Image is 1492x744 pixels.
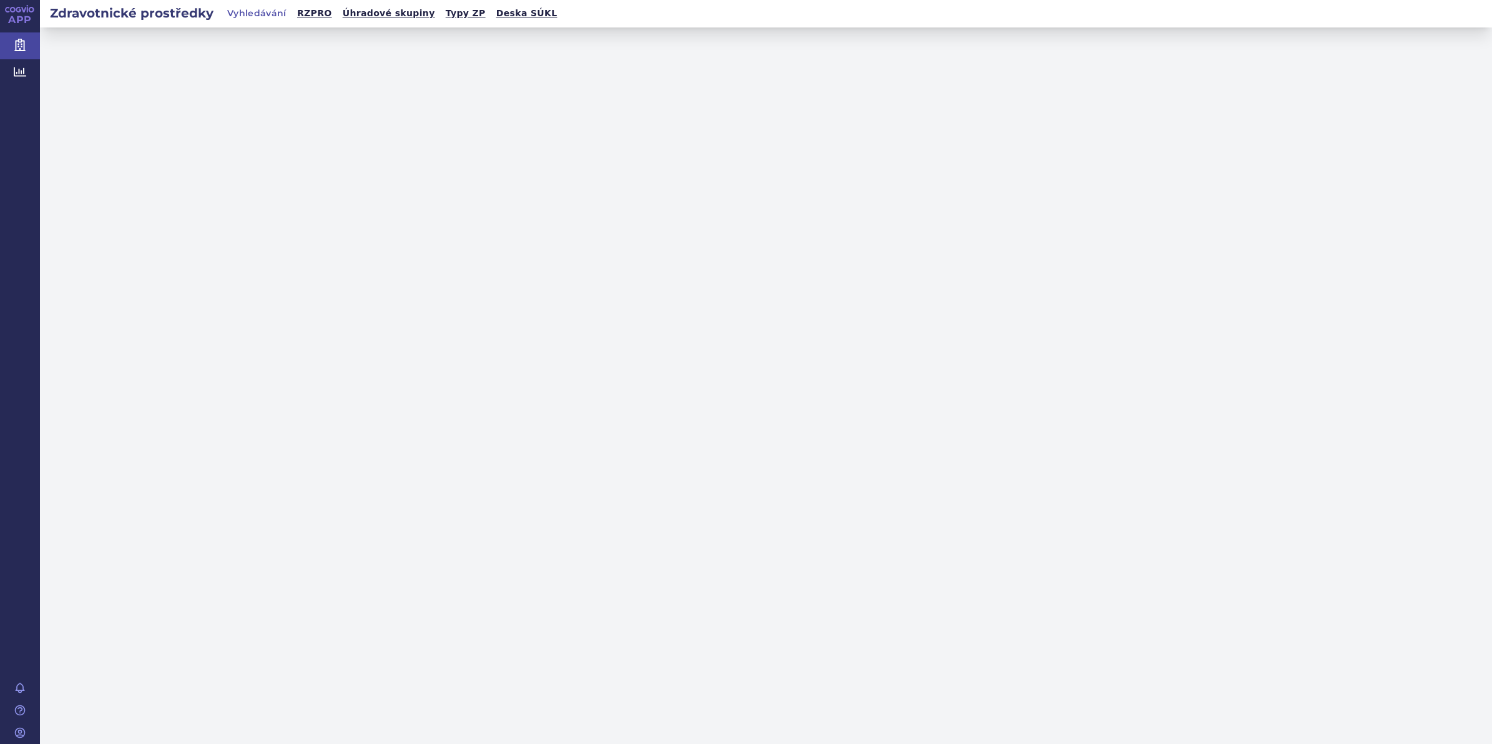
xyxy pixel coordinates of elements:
[223,5,290,22] a: Vyhledávání
[339,5,439,22] a: Úhradové skupiny
[40,4,223,22] h2: Zdravotnické prostředky
[293,5,336,22] a: RZPRO
[442,5,489,22] a: Typy ZP
[493,5,561,22] a: Deska SÚKL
